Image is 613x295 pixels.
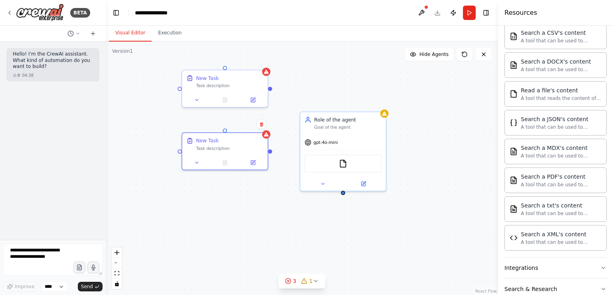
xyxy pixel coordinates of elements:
[13,72,34,78] div: 오후 04:38
[15,283,34,290] span: Improve
[510,119,518,127] img: JSONSearchTool
[152,25,188,42] button: Execution
[521,95,601,102] div: A tool that reads the content of a file. To use this tool, provide a 'file_path' parameter with t...
[196,137,219,144] div: New Task
[521,144,601,152] div: Search a MDX's content
[344,179,383,188] button: Open in side panel
[481,7,492,18] button: Hide right sidebar
[504,8,537,18] h4: Resources
[16,4,64,22] img: Logo
[339,159,347,168] img: FileReadTool
[241,96,265,104] button: Open in side panel
[314,140,338,145] span: gpt-4o-mini
[504,20,607,257] div: File & Document
[510,205,518,213] img: TXTSearchTool
[112,48,133,54] div: Version 1
[419,51,449,58] span: Hide Agents
[112,247,122,258] button: zoom in
[70,8,90,18] div: BETA
[504,285,557,293] div: Search & Research
[241,158,265,167] button: Open in side panel
[521,153,601,159] div: A tool that can be used to semantic search a query from a MDX's content.
[109,25,152,42] button: Visual Editor
[210,158,240,167] button: No output available
[475,289,497,293] a: React Flow attribution
[293,277,297,285] span: 3
[135,9,174,17] nav: breadcrumb
[73,261,85,273] button: Upload files
[521,173,601,181] div: Search a PDF's content
[64,29,83,38] button: Switch to previous chat
[112,247,122,289] div: React Flow controls
[300,112,387,191] div: Role of the agentGoal of the agentgpt-4o-miniFileReadTool
[196,83,263,88] div: Task description
[314,125,382,130] div: Goal of the agent
[521,86,601,94] div: Read a file's content
[112,258,122,268] button: zoom out
[314,116,382,123] div: Role of the agent
[510,176,518,184] img: PDFSearchTool
[521,115,601,123] div: Search a JSON's content
[111,7,122,18] button: Hide left sidebar
[504,264,538,272] div: Integrations
[182,70,269,108] div: New TaskTask description
[405,48,453,61] button: Hide Agents
[13,51,93,70] p: Hello! I'm the CrewAI assistant. What kind of automation do you want to build?
[112,279,122,289] button: toggle interactivity
[182,132,269,170] div: New TaskTask description
[510,32,518,40] img: CSVSearchTool
[521,124,601,130] div: A tool that can be used to semantic search a query from a JSON's content.
[521,201,601,209] div: Search a txt's content
[521,38,601,44] div: A tool that can be used to semantic search a query from a CSV's content.
[196,75,219,82] div: New Task
[87,29,99,38] button: Start a new chat
[521,210,601,217] div: A tool that can be used to semantic search a query from a txt's content.
[521,181,601,188] div: A tool that can be used to semantic search a query from a PDF's content.
[3,281,38,292] button: Improve
[521,29,601,37] div: Search a CSV's content
[210,96,240,104] button: No output available
[279,274,326,289] button: 31
[309,277,313,285] span: 1
[256,119,267,130] button: Delete node
[521,230,601,238] div: Search a XML's content
[521,239,601,245] div: A tool that can be used to semantic search a query from a XML's content.
[81,283,93,290] span: Send
[510,234,518,242] img: XMLSearchTool
[510,90,518,98] img: FileReadTool
[521,58,601,66] div: Search a DOCX's content
[504,257,607,278] button: Integrations
[87,261,99,273] button: Click to speak your automation idea
[510,147,518,155] img: MDXSearchTool
[196,146,263,151] div: Task description
[521,66,601,73] div: A tool that can be used to semantic search a query from a DOCX's content.
[78,282,103,291] button: Send
[510,61,518,69] img: DOCXSearchTool
[112,268,122,279] button: fit view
